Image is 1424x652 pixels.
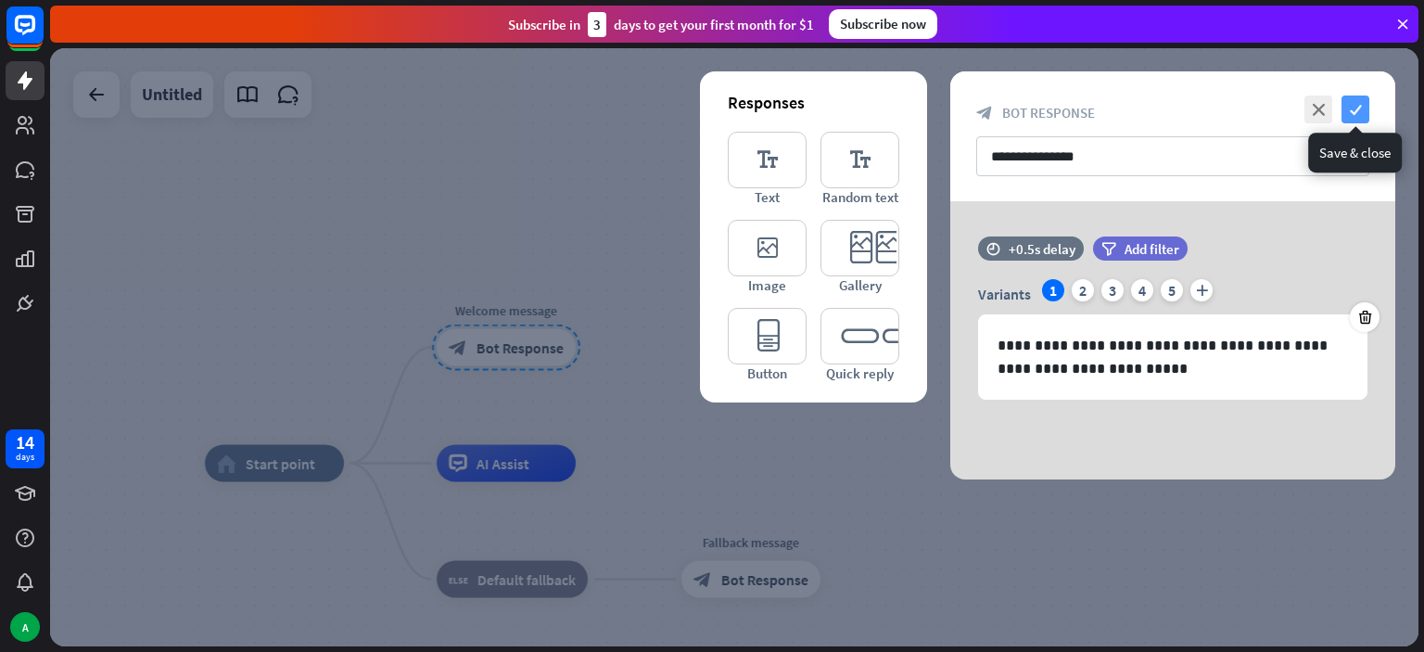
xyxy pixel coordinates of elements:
[1341,96,1369,123] i: check
[1161,279,1183,301] div: 5
[508,12,814,37] div: Subscribe in days to get your first month for $1
[15,7,70,63] button: Open LiveChat chat widget
[1304,96,1332,123] i: close
[16,434,34,451] div: 14
[1009,240,1075,258] div: +0.5s delay
[1190,279,1213,301] i: plus
[1125,240,1179,258] span: Add filter
[978,285,1031,303] span: Variants
[1101,279,1124,301] div: 3
[1072,279,1094,301] div: 2
[1101,242,1116,256] i: filter
[10,612,40,642] div: A
[6,429,44,468] a: 14 days
[1002,104,1095,121] span: Bot Response
[588,12,606,37] div: 3
[986,242,1000,255] i: time
[1042,279,1064,301] div: 1
[829,9,937,39] div: Subscribe now
[1131,279,1153,301] div: 4
[976,105,993,121] i: block_bot_response
[16,451,34,464] div: days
